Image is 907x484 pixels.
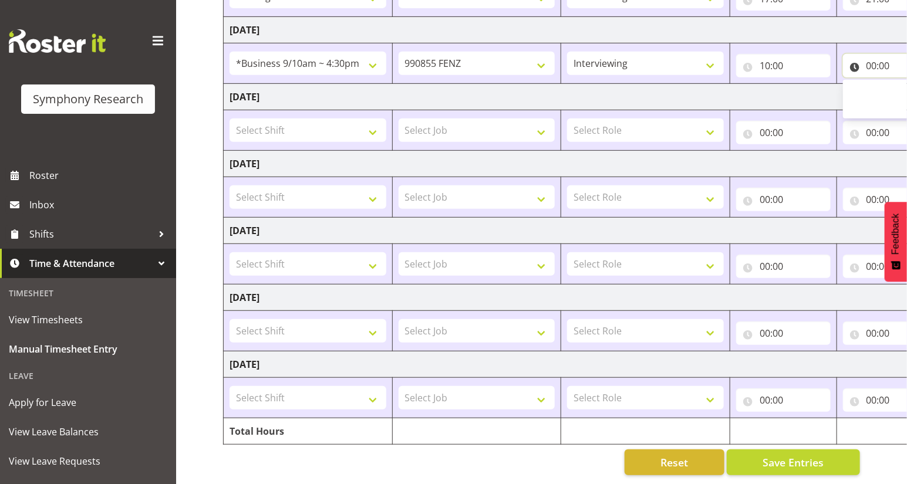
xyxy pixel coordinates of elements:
span: View Leave Requests [9,452,167,470]
span: Manual Timesheet Entry [9,340,167,358]
span: Reset [660,455,688,470]
input: Click to select... [736,188,831,211]
span: Shifts [29,225,153,243]
button: Feedback - Show survey [885,202,907,282]
a: View Leave Requests [3,446,173,476]
a: View Leave Balances [3,417,173,446]
div: Timesheet [3,281,173,305]
div: Leave [3,364,173,388]
input: Click to select... [736,321,831,345]
a: Manual Timesheet Entry [3,334,173,364]
span: View Timesheets [9,311,167,329]
button: Save Entries [727,449,860,475]
span: Inbox [29,196,170,214]
a: Apply for Leave [3,388,173,417]
button: Reset [625,449,724,475]
span: Save Entries [763,455,824,470]
span: Apply for Leave [9,394,167,411]
img: Rosterit website logo [9,29,106,53]
td: Total Hours [224,418,393,445]
input: Click to select... [736,54,831,77]
span: Feedback [891,214,901,255]
input: Click to select... [736,121,831,144]
span: Roster [29,167,170,184]
input: Click to select... [736,388,831,412]
span: Time & Attendance [29,255,153,272]
input: Click to select... [736,255,831,278]
div: Symphony Research [33,90,143,108]
span: View Leave Balances [9,423,167,441]
a: View Timesheets [3,305,173,334]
